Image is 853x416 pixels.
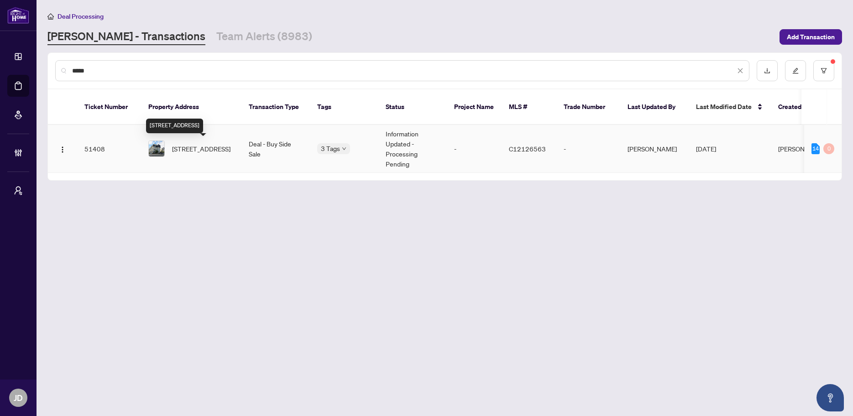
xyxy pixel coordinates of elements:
img: thumbnail-img [149,141,164,156]
td: - [447,125,502,173]
th: Property Address [141,89,241,125]
th: Transaction Type [241,89,310,125]
img: logo [7,7,29,24]
th: Project Name [447,89,502,125]
span: user-switch [14,186,23,195]
button: Add Transaction [780,29,842,45]
span: edit [792,68,799,74]
span: [DATE] [696,145,716,153]
div: 14 [811,143,820,154]
span: Deal Processing [58,12,104,21]
button: Logo [55,141,70,156]
th: Status [378,89,447,125]
td: [PERSON_NAME] [620,125,689,173]
span: close [737,68,743,74]
span: [PERSON_NAME] [778,145,827,153]
span: Add Transaction [787,30,835,44]
span: Last Modified Date [696,102,752,112]
td: Deal - Buy Side Sale [241,125,310,173]
th: Created By [771,89,826,125]
button: edit [785,60,806,81]
button: Open asap [816,384,844,411]
a: [PERSON_NAME] - Transactions [47,29,205,45]
button: filter [813,60,834,81]
span: download [764,68,770,74]
span: down [342,146,346,151]
span: filter [821,68,827,74]
th: Ticket Number [77,89,141,125]
th: Trade Number [556,89,620,125]
a: Team Alerts (8983) [216,29,312,45]
button: download [757,60,778,81]
td: 51408 [77,125,141,173]
span: C12126563 [509,145,546,153]
span: JD [14,391,23,404]
div: 0 [823,143,834,154]
th: Last Modified Date [689,89,771,125]
th: Tags [310,89,378,125]
td: Information Updated - Processing Pending [378,125,447,173]
div: [STREET_ADDRESS] [146,119,203,133]
span: home [47,13,54,20]
th: MLS # [502,89,556,125]
span: [STREET_ADDRESS] [172,144,230,154]
th: Last Updated By [620,89,689,125]
td: - [556,125,620,173]
img: Logo [59,146,66,153]
span: 3 Tags [321,143,340,154]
